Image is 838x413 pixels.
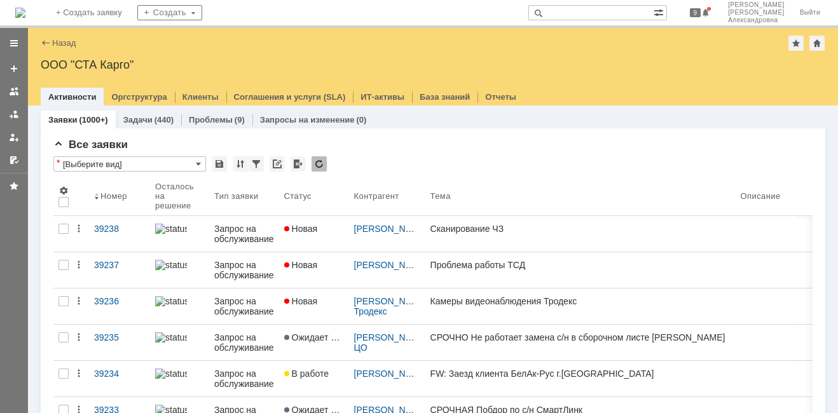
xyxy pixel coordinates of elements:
a: 39234 [89,361,150,396]
a: Запрос на обслуживание [209,216,279,252]
div: Запрос на обслуживание [214,369,274,389]
div: Действия [74,260,84,270]
a: Ожидает ответа контрагента [279,325,349,360]
a: Мои согласования [4,150,24,170]
a: ИТ-активы [361,92,404,102]
a: Проблемы [189,115,233,125]
div: Запрос на обслуживание [214,296,274,316]
th: Тип заявки [209,177,279,216]
th: Статус [279,177,349,216]
a: Заявки в моей ответственности [4,104,24,125]
div: 39237 [94,260,145,270]
span: В работе [284,369,329,379]
a: statusbar-100 (1).png [150,216,209,252]
a: Камеры видеонаблюдения Тродекс [425,288,736,324]
a: Перейти на домашнюю страницу [15,8,25,18]
span: Новая [284,260,318,270]
a: Заявки на командах [4,81,24,102]
div: Сканирование ЧЗ [430,224,731,234]
div: Запрос на обслуживание [214,332,274,353]
a: Оргструктура [111,92,167,102]
a: Сканирование ЧЗ [425,216,736,252]
a: [GEOGRAPHIC_DATA] Тродекс [354,296,525,316]
a: Создать заявку [4,58,24,79]
div: Запрос на обслуживание [214,224,274,244]
div: Добавить в избранное [788,36,804,51]
span: Новая [284,296,318,306]
a: 39238 [89,216,150,252]
img: statusbar-100 (1).png [155,260,187,270]
div: Скопировать ссылку на список [270,156,285,172]
div: / [354,260,420,270]
a: statusbar-100 (1).png [150,361,209,396]
div: Проблема работы ТСД [430,260,731,270]
span: Расширенный поиск [654,6,666,18]
div: / [354,224,420,234]
div: Создать [137,5,202,20]
div: Фильтрация... [249,156,264,172]
div: СРОЧНО Не работает замена с/н в сборочном листе [PERSON_NAME] [430,332,731,342]
div: Действия [74,369,84,379]
a: 39235 [89,325,150,360]
span: Настройки [58,186,69,196]
div: ООО "СТА Карго" [41,58,825,71]
div: Обновлять список [312,156,327,172]
div: 39234 [94,369,145,379]
a: Активности [48,92,96,102]
div: Сделать домашней страницей [809,36,825,51]
a: В работе [279,361,349,396]
a: База знаний [420,92,470,102]
div: (0) [356,115,366,125]
a: Запрос на обслуживание [209,325,279,360]
span: Ожидает ответа контрагента [284,332,410,342]
span: Все заявки [53,139,128,151]
div: Настройки списка отличаются от сохраненных в виде [57,158,60,167]
div: Тема [430,191,451,201]
th: Тема [425,177,736,216]
a: FW: Заезд клиента БелАк-Рус г.[GEOGRAPHIC_DATA] [425,361,736,396]
div: Номер [100,191,128,201]
img: logo [15,8,25,18]
a: Запрос на обслуживание [209,361,279,396]
div: Описание [741,191,781,201]
a: 39236 [89,288,150,324]
span: Александровна [728,17,785,24]
a: Соглашения и услуги (SLA) [234,92,346,102]
a: Новая [279,216,349,252]
a: [PERSON_NAME] [354,260,427,270]
a: statusbar-100 (1).png [150,252,209,288]
a: [PERSON_NAME] [354,224,427,234]
img: statusbar-100 (1).png [155,332,187,342]
a: Запрос на обслуживание [209,288,279,324]
img: statusbar-100 (1).png [155,224,187,234]
a: [PERSON_NAME] [354,332,427,342]
a: Новая [279,252,349,288]
div: Действия [74,224,84,234]
a: Задачи [123,115,153,125]
a: statusbar-100 (1).png [150,325,209,360]
a: Отчеты [485,92,516,102]
div: Тип заявки [214,191,258,201]
a: СРОЧНО Не работает замена с/н в сборочном листе [PERSON_NAME] [425,325,736,360]
div: Статус [284,191,312,201]
a: Запросы на изменение [260,115,355,125]
div: Сохранить вид [212,156,227,172]
a: [PERSON_NAME] [354,296,427,306]
div: Экспорт списка [291,156,306,172]
span: [PERSON_NAME] [728,9,785,17]
div: (1000+) [79,115,107,125]
a: Заявки [48,115,77,125]
div: FW: Заезд клиента БелАк-Рус г.[GEOGRAPHIC_DATA] [430,369,731,379]
img: statusbar-100 (1).png [155,296,187,306]
div: Запрос на обслуживание [214,260,274,280]
div: Осталось на решение [155,182,194,210]
span: Новая [284,224,318,234]
div: Контрагент [354,191,402,201]
a: Назад [52,38,76,48]
a: Запрос на обслуживание [209,252,279,288]
div: Действия [74,332,84,342]
a: statusbar-100 (1).png [150,288,209,324]
span: [PERSON_NAME] [728,1,785,9]
div: / [354,296,420,316]
div: (9) [235,115,245,125]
